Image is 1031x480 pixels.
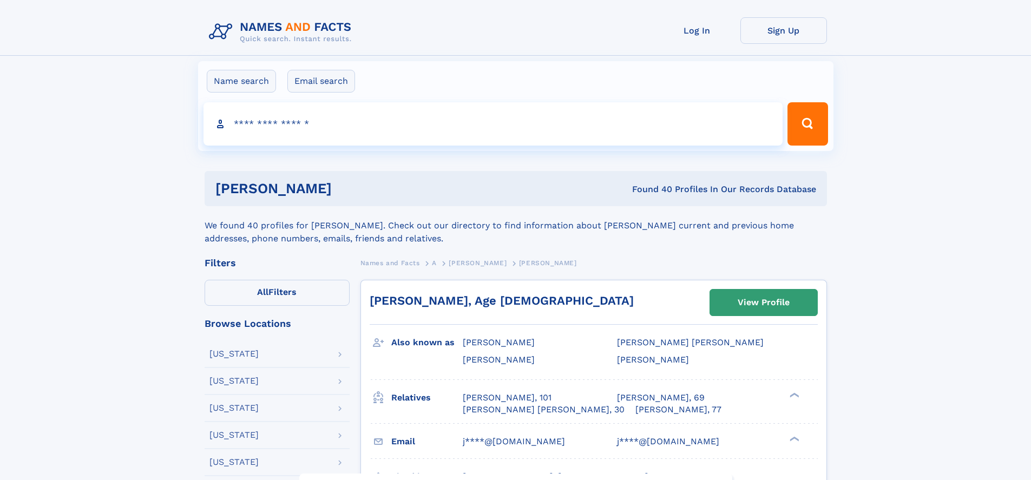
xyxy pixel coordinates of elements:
div: [US_STATE] [209,377,259,385]
h3: Email [391,432,463,451]
a: [PERSON_NAME], Age [DEMOGRAPHIC_DATA] [370,294,634,307]
label: Filters [205,280,350,306]
span: [PERSON_NAME] [449,259,507,267]
a: [PERSON_NAME], 69 [617,392,705,404]
div: Filters [205,258,350,268]
div: ❯ [787,435,800,442]
span: [PERSON_NAME] [463,354,535,365]
div: [US_STATE] [209,350,259,358]
img: Logo Names and Facts [205,17,360,47]
button: Search Button [787,102,828,146]
div: Browse Locations [205,319,350,328]
span: [PERSON_NAME] [PERSON_NAME] [617,337,764,347]
div: [US_STATE] [209,431,259,439]
span: A [432,259,437,267]
a: A [432,256,437,269]
input: search input [203,102,783,146]
a: [PERSON_NAME], 101 [463,392,551,404]
h3: Also known as [391,333,463,352]
a: View Profile [710,290,817,315]
label: Email search [287,70,355,93]
span: All [257,287,268,297]
a: [PERSON_NAME] [PERSON_NAME], 30 [463,404,625,416]
a: [PERSON_NAME] [449,256,507,269]
h3: Relatives [391,389,463,407]
a: [PERSON_NAME], 77 [635,404,721,416]
div: [US_STATE] [209,458,259,466]
a: Names and Facts [360,256,420,269]
span: [PERSON_NAME] [617,354,689,365]
div: We found 40 profiles for [PERSON_NAME]. Check out our directory to find information about [PERSON... [205,206,827,245]
div: ❯ [787,391,800,398]
div: [US_STATE] [209,404,259,412]
div: Found 40 Profiles In Our Records Database [482,183,816,195]
div: View Profile [738,290,790,315]
a: Log In [654,17,740,44]
label: Name search [207,70,276,93]
span: [PERSON_NAME] [463,337,535,347]
a: Sign Up [740,17,827,44]
h1: [PERSON_NAME] [215,182,482,195]
span: [PERSON_NAME] [519,259,577,267]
